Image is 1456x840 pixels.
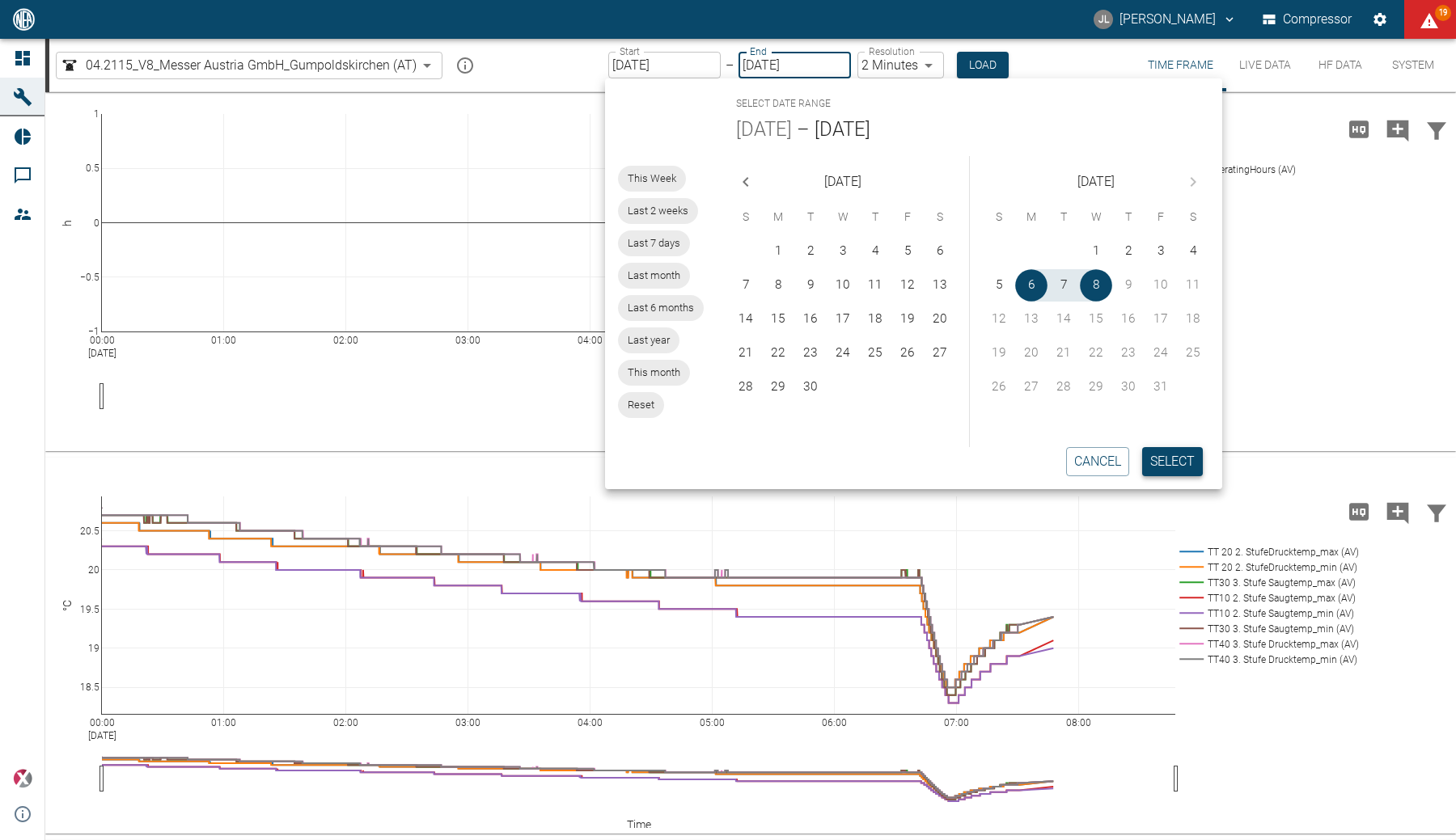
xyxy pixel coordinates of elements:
[730,166,762,198] button: Previous month
[1081,201,1111,234] span: Wednesday
[726,56,734,74] p: –
[859,269,891,302] button: 11
[1094,10,1113,29] div: JL
[730,303,762,336] button: 14
[1015,269,1048,302] button: 6
[1112,235,1145,268] button: 2
[1080,235,1112,268] button: 1
[86,56,417,74] span: 04.2115_V8_Messer Austria GmbH_Gumpoldskirchen (AT)
[618,198,698,224] div: Last 2 weeks
[618,300,704,316] span: Last 6 months
[1304,39,1377,91] button: HF Data
[893,201,922,234] span: Friday
[815,117,870,143] span: [DATE]
[762,303,794,336] button: 15
[1378,491,1417,533] button: Add comment
[869,44,914,58] label: Resolution
[618,230,690,256] div: Last 7 days
[449,49,481,82] button: mission info
[1145,235,1177,268] button: 3
[618,327,679,353] div: Last year
[618,392,664,418] div: Reset
[794,269,827,302] button: 9
[60,56,417,75] a: 04.2115_V8_Messer Austria GmbH_Gumpoldskirchen (AT)
[618,268,690,284] span: Last month
[762,371,794,403] button: 29
[794,235,827,268] button: 2
[891,337,924,369] button: 26
[1377,39,1450,91] button: System
[891,269,924,302] button: 12
[730,337,762,369] button: 21
[983,269,1015,302] button: 5
[1091,5,1239,34] button: ai-cas@nea-x.net
[924,269,956,302] button: 13
[924,303,956,336] button: 20
[794,303,827,336] button: 16
[1066,447,1129,476] button: cancel
[618,332,679,348] span: Last year
[1365,5,1395,34] button: Settings
[796,201,825,234] span: Tuesday
[957,52,1009,78] button: Load
[794,337,827,369] button: 23
[736,117,792,143] button: [DATE]
[13,769,32,788] img: Xplore Logo
[1146,201,1175,234] span: Friday
[1179,201,1208,234] span: Saturday
[1135,39,1226,91] button: Time Frame
[861,201,890,234] span: Thursday
[608,52,721,78] input: MM/DD/YYYY
[762,337,794,369] button: 22
[1417,108,1456,150] button: Filter Chart Data
[750,44,766,58] label: End
[891,235,924,268] button: 5
[827,269,859,302] button: 10
[824,171,861,193] span: [DATE]
[1340,503,1378,518] span: Load high Res
[857,52,944,78] div: 2 Minutes
[762,269,794,302] button: 8
[618,360,690,386] div: This month
[984,201,1014,234] span: Sunday
[828,201,857,234] span: Wednesday
[736,91,831,117] span: Select date range
[1340,120,1378,136] span: Load high Res
[924,235,956,268] button: 6
[762,235,794,268] button: 1
[1142,447,1203,476] button: Select
[925,201,954,234] span: Saturday
[1417,491,1456,533] button: Filter Chart Data
[792,117,815,143] h5: –
[859,337,891,369] button: 25
[730,371,762,403] button: 28
[1049,201,1078,234] span: Tuesday
[618,203,698,219] span: Last 2 weeks
[794,371,827,403] button: 30
[618,263,690,289] div: Last month
[1259,5,1356,34] button: Compressor
[1080,269,1112,302] button: 8
[1017,201,1046,234] span: Monday
[618,235,690,251] span: Last 7 days
[1378,108,1417,150] button: Add comment
[924,337,956,369] button: 27
[618,295,704,321] div: Last 6 months
[827,235,859,268] button: 3
[618,365,690,381] span: This month
[859,303,891,336] button: 18
[11,8,36,30] img: logo
[1435,5,1451,21] span: 19
[618,397,664,413] span: Reset
[730,269,762,302] button: 7
[827,337,859,369] button: 24
[618,171,686,187] span: This Week
[739,52,851,78] input: MM/DD/YYYY
[1226,39,1304,91] button: Live Data
[618,166,686,192] div: This Week
[1177,235,1209,268] button: 4
[764,201,793,234] span: Monday
[731,201,760,234] span: Sunday
[859,235,891,268] button: 4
